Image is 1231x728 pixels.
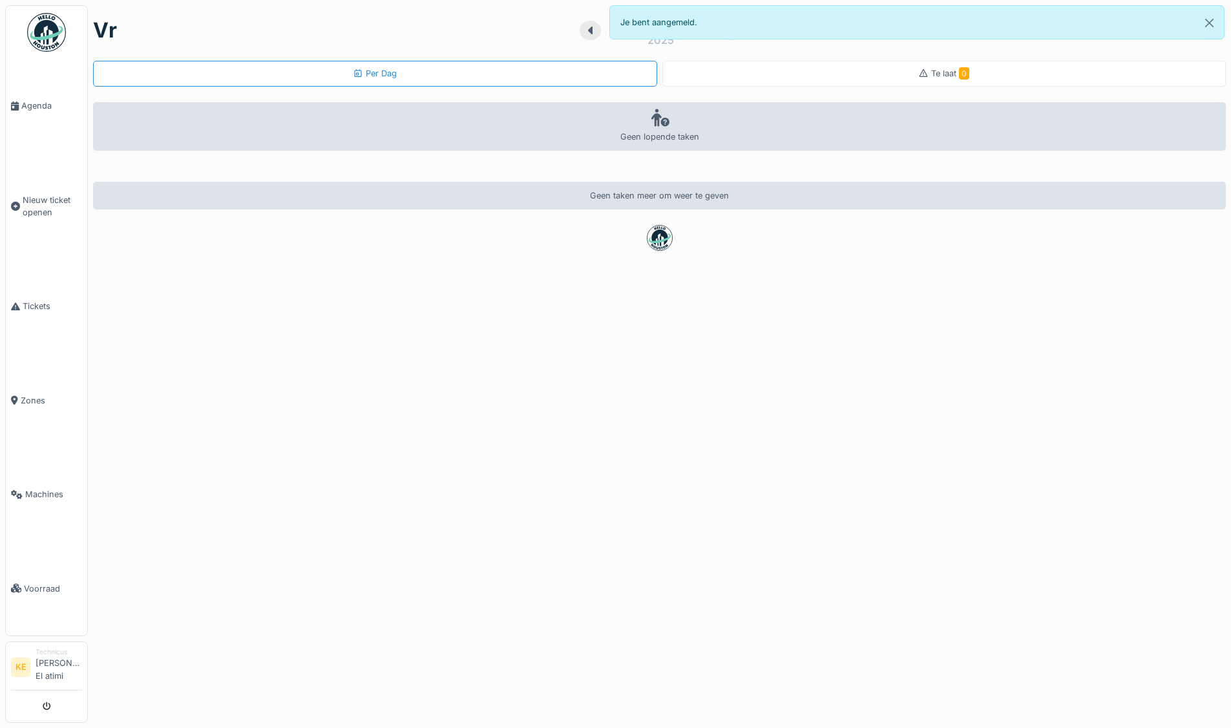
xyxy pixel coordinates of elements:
[6,447,87,541] a: Machines
[6,542,87,636] a: Voorraad
[93,18,117,43] h1: vr
[959,67,969,80] span: 0
[6,259,87,353] a: Tickets
[27,13,66,52] img: Badge_color-CXgf-gQk.svg
[21,394,82,407] span: Zones
[23,300,82,312] span: Tickets
[11,658,30,677] li: KE
[93,182,1226,209] div: Geen taken meer om weer te geven
[931,69,969,78] span: Te laat
[609,5,1225,39] div: Je bent aangemeld.
[1195,6,1224,40] button: Close
[6,354,87,447] a: Zones
[6,153,87,259] a: Nieuw ticket openen
[647,32,674,48] div: 2025
[93,102,1226,151] div: Geen lopende taken
[6,59,87,153] a: Agenda
[647,225,673,251] img: badge-BVDL4wpA.svg
[36,647,82,657] div: Technicus
[11,647,82,691] a: KE Technicus[PERSON_NAME] El atimi
[23,194,82,219] span: Nieuw ticket openen
[24,583,82,595] span: Voorraad
[21,100,82,112] span: Agenda
[25,488,82,500] span: Machines
[36,647,82,687] li: [PERSON_NAME] El atimi
[353,67,397,80] div: Per Dag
